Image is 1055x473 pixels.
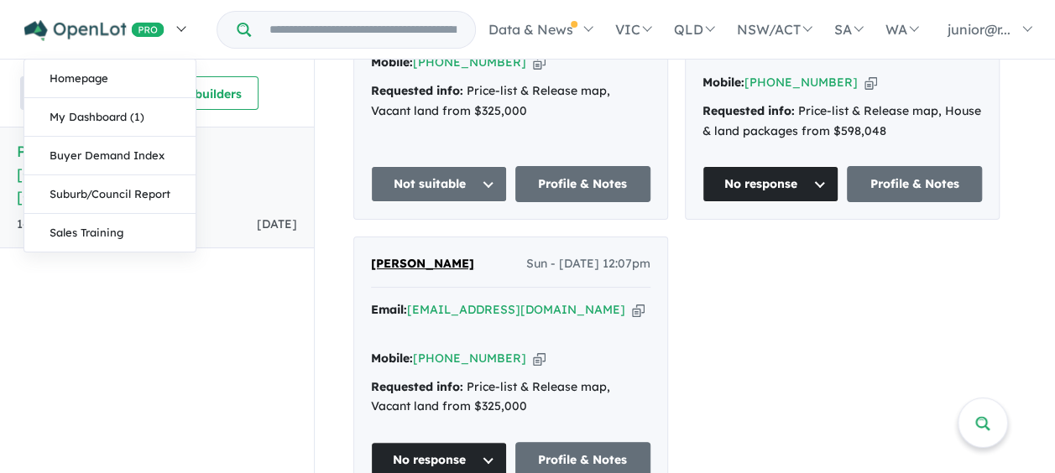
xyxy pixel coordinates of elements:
strong: Requested info: [371,83,463,98]
strong: Requested info: [702,103,795,118]
a: [PHONE_NUMBER] [413,55,526,70]
div: Price-list & Release map, Vacant land from $325,000 [371,377,650,418]
strong: Mobile: [371,351,413,366]
a: My Dashboard (1) [24,98,196,137]
a: Sales Training [24,214,196,252]
a: [PERSON_NAME] [371,254,474,274]
button: Not suitable [371,166,507,202]
span: junior@r... [948,21,1011,38]
a: Buyer Demand Index [24,137,196,175]
div: 1489 Enquir ies [17,215,174,235]
span: [PERSON_NAME] [371,256,474,271]
div: Price-list & Release map, House & land packages from $598,048 [702,101,982,142]
button: No response [702,166,838,202]
a: Suburb/Council Report [24,175,196,214]
button: Copy [864,74,877,91]
img: Openlot PRO Logo White [24,20,165,41]
button: Copy [533,350,546,367]
span: [DATE] [257,216,297,231]
button: Copy [533,54,546,71]
a: Homepage [24,60,196,98]
button: Copy [632,301,645,319]
strong: Mobile: [371,55,413,70]
strong: Requested info: [371,379,463,394]
span: Sun - [DATE] 12:07pm [526,254,650,274]
a: [PHONE_NUMBER] [744,75,858,90]
a: [PHONE_NUMBER] [413,351,526,366]
a: Profile & Notes [847,166,983,202]
div: Price-list & Release map, Vacant land from $325,000 [371,81,650,122]
input: Try estate name, suburb, builder or developer [254,12,472,48]
strong: Email: [371,302,407,317]
a: Profile & Notes [515,166,651,202]
h5: Peppercorn Hill Estate - [GEOGRAPHIC_DATA] , [GEOGRAPHIC_DATA] [17,140,297,208]
strong: Mobile: [702,75,744,90]
a: [EMAIL_ADDRESS][DOMAIN_NAME] [407,302,625,317]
